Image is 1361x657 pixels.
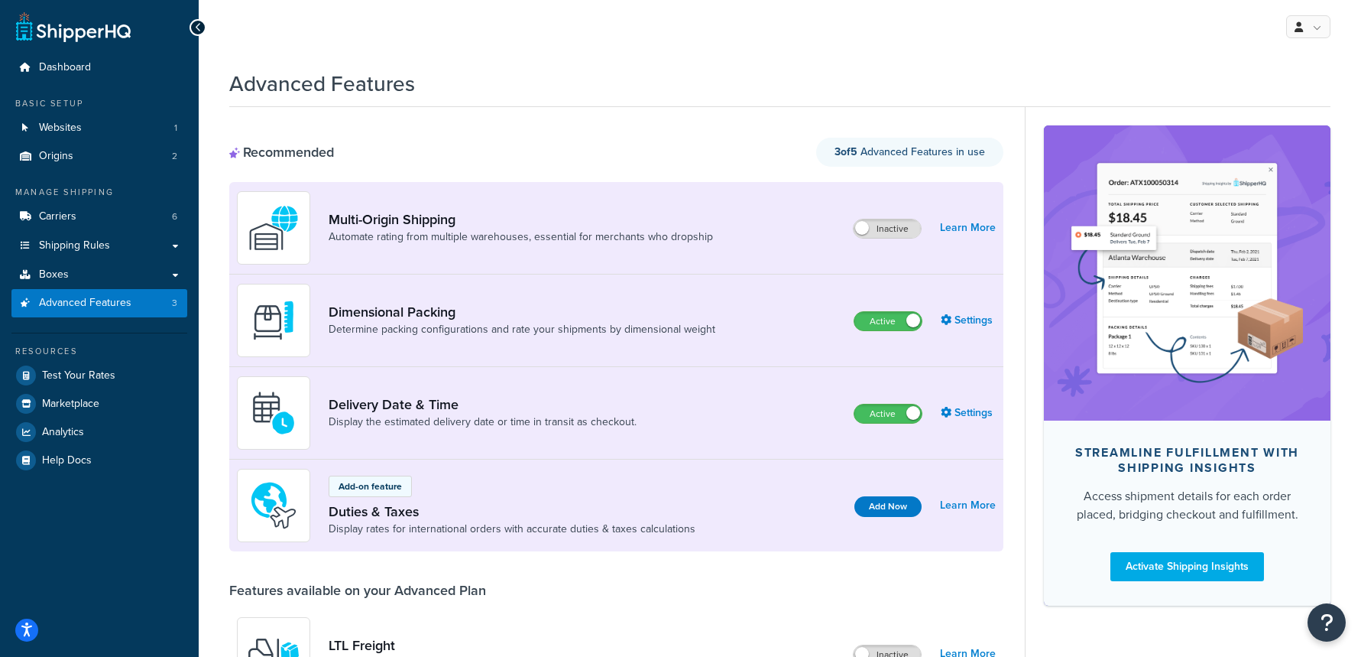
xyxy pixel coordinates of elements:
a: Analytics [11,418,187,446]
label: Inactive [854,220,921,238]
div: Features available on your Advanced Plan [229,582,486,599]
a: Advanced Features3 [11,289,187,317]
a: LTL Freight [329,637,643,654]
a: Test Your Rates [11,362,187,389]
a: Origins2 [11,142,187,171]
a: Help Docs [11,447,187,474]
span: Carriers [39,210,76,223]
a: Websites1 [11,114,187,142]
label: Active [854,312,922,330]
div: Access shipment details for each order placed, bridging checkout and fulfillment. [1068,487,1306,524]
a: Activate Shipping Insights [1110,552,1264,581]
li: Origins [11,142,187,171]
a: Dimensional Packing [329,304,715,320]
label: Active [854,405,922,423]
span: 2 [172,150,177,163]
span: 3 [172,297,177,310]
span: 1 [174,122,177,135]
li: Websites [11,114,187,142]
a: Dashboard [11,54,187,82]
span: Test Your Rates [42,369,115,382]
li: Advanced Features [11,289,187,317]
img: DTVBYsAAAAAASUVORK5CYII= [247,294,300,347]
button: Open Resource Center [1308,603,1346,642]
img: WatD5o0RtDAAAAAElFTkSuQmCC [247,201,300,255]
strong: 3 of 5 [834,144,857,160]
span: Shipping Rules [39,239,110,252]
a: Delivery Date & Time [329,396,637,413]
a: Display the estimated delivery date or time in transit as checkout. [329,415,637,430]
p: Add-on feature [339,480,402,493]
h1: Advanced Features [229,69,415,99]
a: Determine packing configurations and rate your shipments by dimensional weight [329,322,715,337]
div: Resources [11,345,187,358]
a: Boxes [11,261,187,289]
a: Learn More [940,217,996,239]
span: Dashboard [39,61,91,74]
span: Help Docs [42,454,92,467]
img: icon-duo-feat-landed-cost-7136b061.png [247,479,300,532]
span: Advanced Features in use [834,144,985,160]
a: Learn More [940,495,996,516]
a: Display rates for international orders with accurate duties & taxes calculations [329,522,695,537]
span: Analytics [42,426,84,439]
a: Duties & Taxes [329,503,695,520]
div: Streamline Fulfillment with Shipping Insights [1068,445,1306,476]
a: Multi-Origin Shipping [329,211,713,228]
a: Shipping Rules [11,232,187,260]
a: Automate rating from multiple warehouses, essential for merchants who dropship [329,229,713,245]
span: Boxes [39,268,69,281]
span: Origins [39,150,73,163]
span: Websites [39,122,82,135]
img: feature-image-si-e24932ea9b9fcd0ff835db86be1ff8d589347e8876e1638d903ea230a36726be.png [1067,148,1308,398]
span: 6 [172,210,177,223]
div: Manage Shipping [11,186,187,199]
div: Basic Setup [11,97,187,110]
img: gfkeb5ejjkALwAAAABJRU5ErkJggg== [247,386,300,440]
button: Add Now [854,496,922,517]
a: Carriers6 [11,203,187,231]
a: Settings [941,310,996,331]
div: Recommended [229,144,334,161]
a: Marketplace [11,390,187,418]
span: Marketplace [42,398,99,411]
span: Advanced Features [39,297,131,310]
a: Settings [941,402,996,424]
li: Carriers [11,203,187,231]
